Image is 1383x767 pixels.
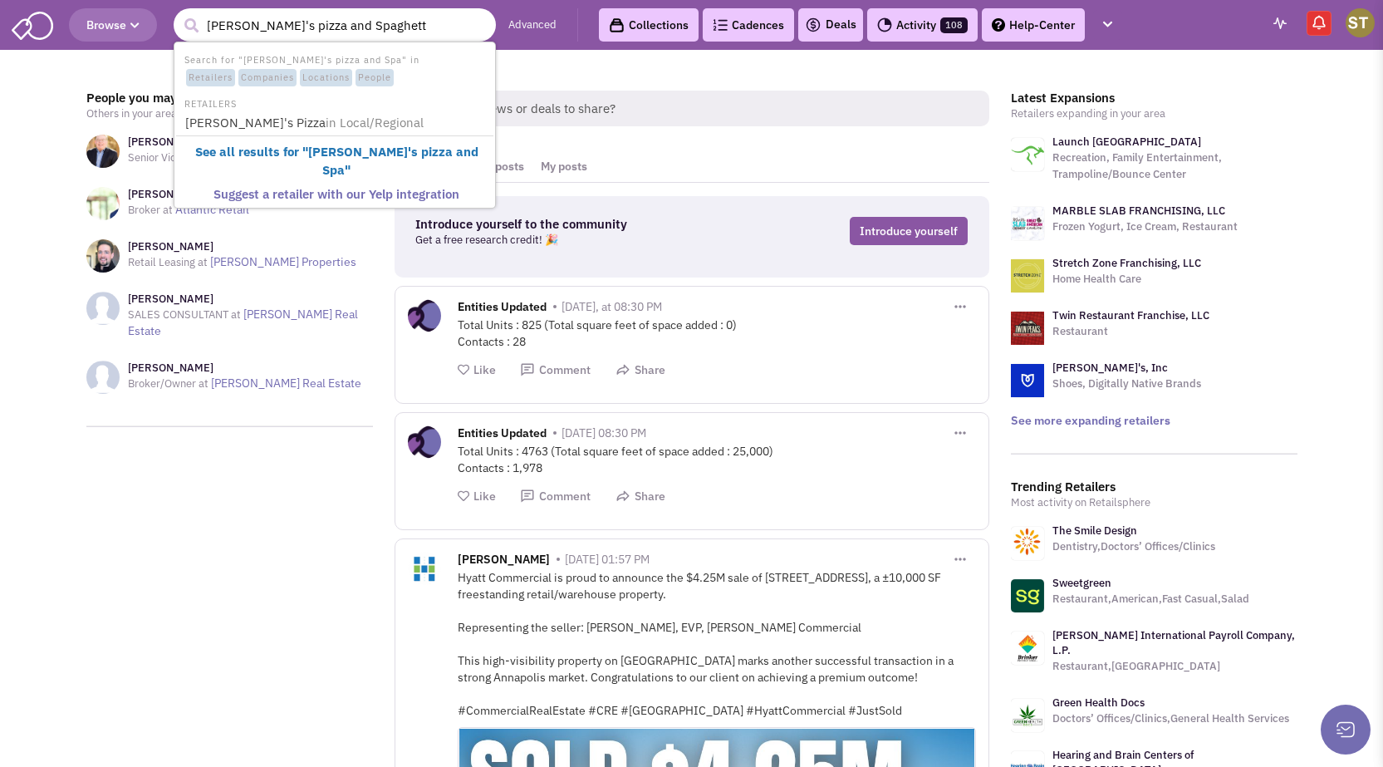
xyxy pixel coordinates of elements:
h3: People you may know [86,91,373,106]
img: NoImageAvailable1.jpg [86,292,120,325]
span: [DATE] 01:57 PM [565,552,650,567]
img: logo [1011,207,1044,240]
img: logo [1011,364,1044,397]
h3: [PERSON_NAME] [128,135,303,150]
b: [PERSON_NAME]'s pizza and Spa [308,144,478,179]
button: Browse [69,8,157,42]
h3: Introduce yourself to the community [415,217,729,232]
button: Comment [520,362,591,378]
a: Activity108 [867,8,978,42]
p: Retailers expanding in your area [1011,106,1297,122]
p: Restaurant,[GEOGRAPHIC_DATA] [1052,658,1297,675]
span: Retail news or deals to share? [434,91,989,126]
p: Recreation, Family Entertainment, Trampoline/Bounce Center [1052,150,1297,183]
div: Total Units : 825 (Total square feet of space added : 0) Contacts : 28 [458,317,976,350]
span: Browse [86,17,140,32]
button: Like [458,489,496,504]
span: Companies [238,69,297,87]
span: Locations [300,69,352,87]
a: The Smile Design [1052,524,1137,538]
input: Search [174,8,496,42]
a: See all results for "[PERSON_NAME]'s pizza and Spa" [180,141,493,182]
button: Share [615,489,665,504]
p: Shoes, Digitally Native Brands [1052,376,1201,392]
a: Collections [599,8,699,42]
p: Dentistry,Doctors’ Offices/Clinics [1052,538,1215,555]
span: Entities Updated [458,299,547,318]
div: Hyatt Commercial is proud to announce the $4.25M sale of [STREET_ADDRESS], a ±10,000 SF freestand... [458,569,976,719]
b: Suggest a retailer with our Yelp integration [213,186,459,202]
h3: [PERSON_NAME] [128,361,361,376]
img: Activity.png [877,17,892,32]
div: Total Units : 4763 (Total square feet of space added : 25,000) Contacts : 1,978 [458,443,976,476]
p: Get a free research credit! 🎉 [415,232,729,248]
button: Comment [520,489,591,504]
p: Frozen Yogurt, Ice Cream, Restaurant [1052,219,1238,235]
img: logo [1011,138,1044,171]
img: logo [1011,312,1044,345]
a: Suggest a retailer with our Yelp integration [180,184,493,206]
img: Shary Thur [1346,8,1375,37]
span: Senior Vice President at [128,150,243,165]
a: Cadences [703,8,794,42]
a: Launch [GEOGRAPHIC_DATA] [1052,135,1201,149]
img: Cadences_logo.png [713,19,728,31]
span: People [356,69,394,87]
a: Sweetgreen [1052,576,1111,590]
li: RETAILERS [176,94,493,111]
p: Most activity on Retailsphere [1011,494,1297,511]
span: [DATE] 08:30 PM [562,425,646,440]
p: Restaurant [1052,323,1209,340]
span: Retail Leasing at [128,255,208,269]
img: NoImageAvailable1.jpg [86,361,120,394]
a: [PERSON_NAME]'s, Inc [1052,361,1168,375]
p: Home Health Care [1052,271,1201,288]
span: Broker/Owner at [128,376,208,391]
a: Advanced [508,17,557,33]
span: [PERSON_NAME] [458,552,550,571]
span: in Local/Regional [326,115,424,130]
span: Entities Updated [458,425,547,445]
img: icon-deals.svg [805,15,821,35]
a: [PERSON_NAME] International Payroll Company, L.P. [1052,628,1295,657]
li: Search for "[PERSON_NAME]'s pizza and Spa" in [176,50,493,88]
a: [PERSON_NAME] Real Estate [211,376,361,391]
h3: Trending Retailers [1011,479,1297,494]
a: Green Health Docs [1052,696,1145,710]
a: Twin Restaurant Franchise, LLC [1052,308,1209,322]
a: See more expanding retailers [1011,413,1170,428]
span: [DATE], at 08:30 PM [562,299,662,314]
p: Others in your area to connect with [86,106,373,122]
span: SALES CONSULTANT at [128,307,241,322]
h3: [PERSON_NAME] [128,239,356,254]
a: Stretch Zone Franchising, LLC [1052,256,1201,270]
span: Like [473,489,496,504]
span: 108 [940,17,968,33]
a: Introduce yourself [850,217,968,245]
p: Doctors’ Offices/Clinics,General Health Services [1052,710,1289,727]
span: Broker at [128,203,173,217]
img: icon-collection-lavender-black.svg [609,17,625,33]
a: MARBLE SLAB FRANCHISING, LLC [1052,204,1225,218]
span: Like [473,362,496,377]
img: logo [1011,259,1044,293]
a: [PERSON_NAME] Real Estate [128,307,358,338]
a: My posts [532,151,596,182]
p: Restaurant,American,Fast Casual,Salad [1052,591,1249,607]
img: help.png [992,18,1005,32]
a: Atlantic Retail [175,202,249,217]
h3: [PERSON_NAME] [PERSON_NAME] [128,187,302,202]
span: Retailers [186,69,235,87]
a: Deals [805,15,856,35]
img: www.sweetgreen.com [1011,579,1044,612]
a: Help-Center [982,8,1085,42]
button: Share [615,362,665,378]
a: [PERSON_NAME] Properties [210,254,356,269]
button: Like [458,362,496,378]
h3: Latest Expansions [1011,91,1297,106]
b: See all results for " " [195,144,478,179]
h3: [PERSON_NAME] [128,292,373,307]
a: [PERSON_NAME]'s Pizzain Local/Regional [180,112,493,135]
img: SmartAdmin [12,8,53,40]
